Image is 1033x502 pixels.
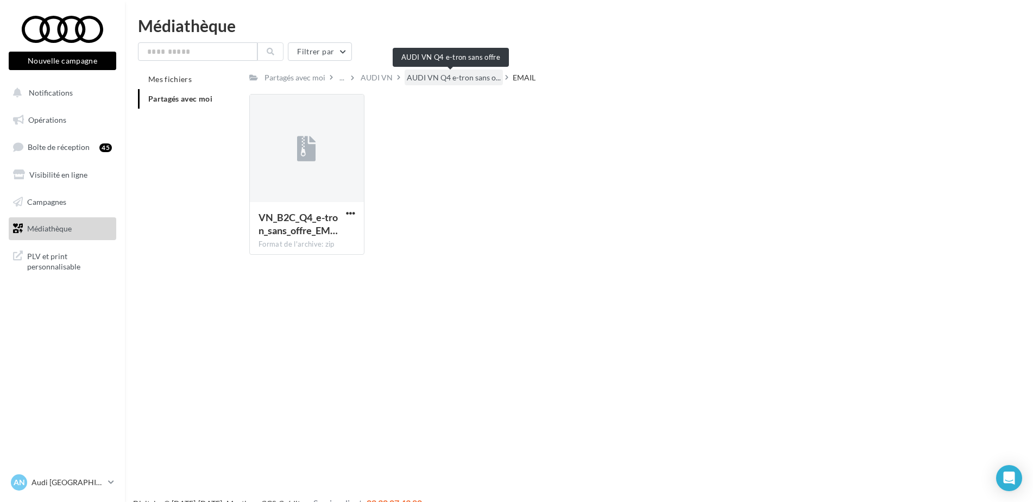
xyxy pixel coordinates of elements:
span: Opérations [28,115,66,124]
a: PLV et print personnalisable [7,244,118,277]
a: Campagnes [7,191,118,214]
span: VN_B2C_Q4_e-tron_sans_offre_EMAIL [259,211,338,236]
span: Partagés avec moi [148,94,212,103]
span: Mes fichiers [148,74,192,84]
button: Notifications [7,81,114,104]
div: ... [337,70,347,85]
div: Médiathèque [138,17,1020,34]
div: EMAIL [513,72,536,83]
div: 45 [99,143,112,152]
span: AN [14,477,25,488]
div: AUDI VN [361,72,393,83]
span: Campagnes [27,197,66,206]
span: Médiathèque [27,224,72,233]
a: Médiathèque [7,217,118,240]
a: AN Audi [GEOGRAPHIC_DATA] [9,472,116,493]
span: AUDI VN Q4 e-tron sans o... [407,72,501,83]
button: Nouvelle campagne [9,52,116,70]
div: Format de l'archive: zip [259,240,355,249]
span: Visibilité en ligne [29,170,87,179]
div: Partagés avec moi [264,72,325,83]
button: Filtrer par [288,42,352,61]
span: Notifications [29,88,73,97]
p: Audi [GEOGRAPHIC_DATA] [32,477,104,488]
div: Open Intercom Messenger [996,465,1022,491]
a: Opérations [7,109,118,131]
div: AUDI VN Q4 e-tron sans offre [393,48,509,67]
span: Boîte de réception [28,142,90,152]
a: Visibilité en ligne [7,164,118,186]
a: Boîte de réception45 [7,135,118,159]
span: PLV et print personnalisable [27,249,112,272]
